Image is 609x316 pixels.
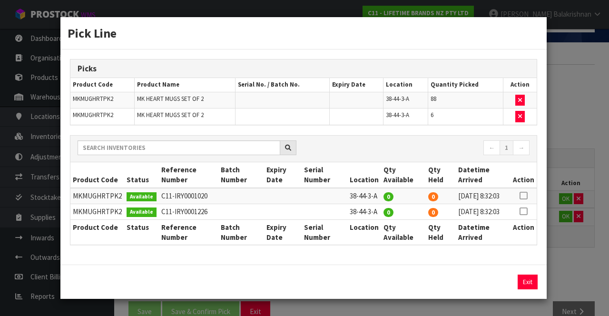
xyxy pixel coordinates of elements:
[431,95,436,103] span: 88
[347,188,381,204] td: 38-44-3-A
[264,162,302,188] th: Expiry Date
[218,162,264,188] th: Batch Number
[381,162,426,188] th: Qty Available
[426,162,456,188] th: Qty Held
[386,111,409,119] span: 38-44-3-A
[73,95,113,103] span: MKMUGHRTPK2
[73,111,113,119] span: MKMUGHRTPK2
[159,162,219,188] th: Reference Number
[68,24,540,42] h3: Pick Line
[513,140,530,156] a: →
[134,78,235,92] th: Product Name
[503,78,537,92] th: Action
[347,162,381,188] th: Location
[428,208,438,217] span: 0
[381,219,426,245] th: Qty Available
[159,204,219,219] td: C11-IRY0001226
[386,95,409,103] span: 38-44-3-A
[137,95,204,103] span: MK HEART MUGS SET OF 2
[137,111,204,119] span: MK HEART MUGS SET OF 2
[127,207,157,217] span: Available
[511,162,537,188] th: Action
[311,140,530,157] nav: Page navigation
[426,219,456,245] th: Qty Held
[428,78,503,92] th: Quantity Picked
[70,219,124,245] th: Product Code
[511,219,537,245] th: Action
[329,78,383,92] th: Expiry Date
[302,162,347,188] th: Serial Number
[500,140,513,156] a: 1
[78,140,280,155] input: Search inventories
[347,204,381,219] td: 38-44-3-A
[159,188,219,204] td: C11-IRY0001020
[483,140,500,156] a: ←
[302,219,347,245] th: Serial Number
[78,64,530,73] h3: Picks
[127,192,157,202] span: Available
[518,275,538,289] button: Exit
[264,219,302,245] th: Expiry Date
[124,162,159,188] th: Status
[456,219,511,245] th: Datetime Arrived
[428,192,438,201] span: 0
[383,192,393,201] span: 0
[456,162,511,188] th: Datetime Arrived
[431,111,433,119] span: 6
[70,78,134,92] th: Product Code
[456,188,511,204] td: [DATE] 8:32:03
[456,204,511,219] td: [DATE] 8:32:03
[347,219,381,245] th: Location
[70,204,124,219] td: MKMUGHRTPK2
[70,162,124,188] th: Product Code
[383,78,428,92] th: Location
[124,219,159,245] th: Status
[159,219,219,245] th: Reference Number
[70,188,124,204] td: MKMUGHRTPK2
[235,78,329,92] th: Serial No. / Batch No.
[383,208,393,217] span: 0
[218,219,264,245] th: Batch Number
